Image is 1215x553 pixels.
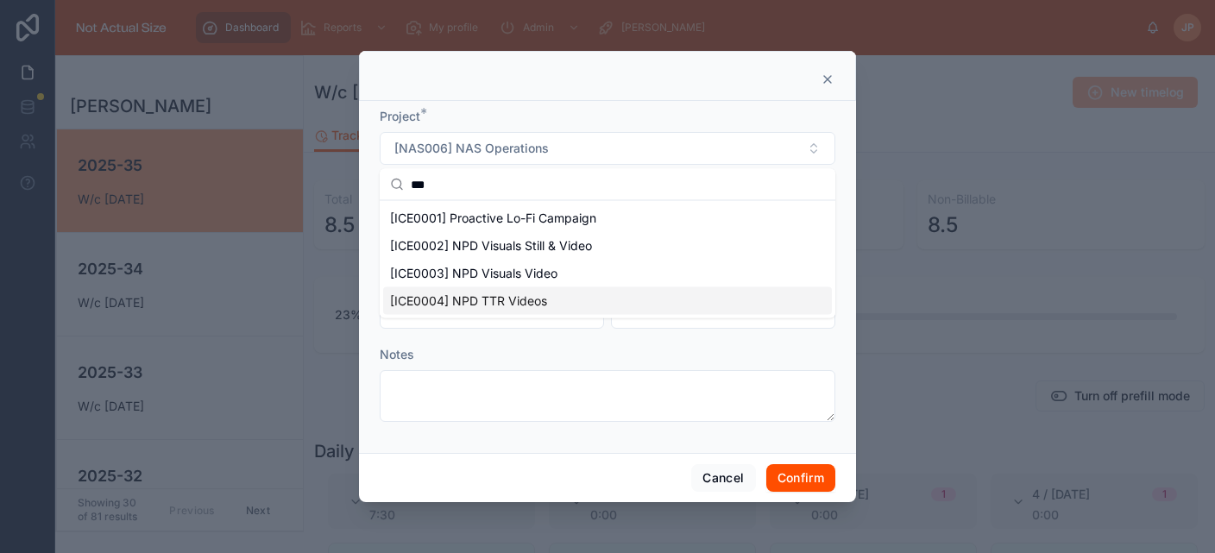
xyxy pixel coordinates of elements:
button: Confirm [766,464,835,492]
button: Cancel [691,464,755,492]
span: [ICE0003] NPD Visuals Video [390,265,557,282]
span: [NAS006] NAS Operations [394,140,549,157]
button: Select Button [380,132,835,165]
span: Notes [380,347,414,361]
span: [ICE0002] NPD Visuals Still & Video [390,237,592,255]
div: Suggestions [380,201,835,318]
span: [ICE0004] NPD TTR Videos [390,292,547,310]
span: Project [380,109,420,123]
span: [ICE0001] Proactive Lo-Fi Campaign [390,210,596,227]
